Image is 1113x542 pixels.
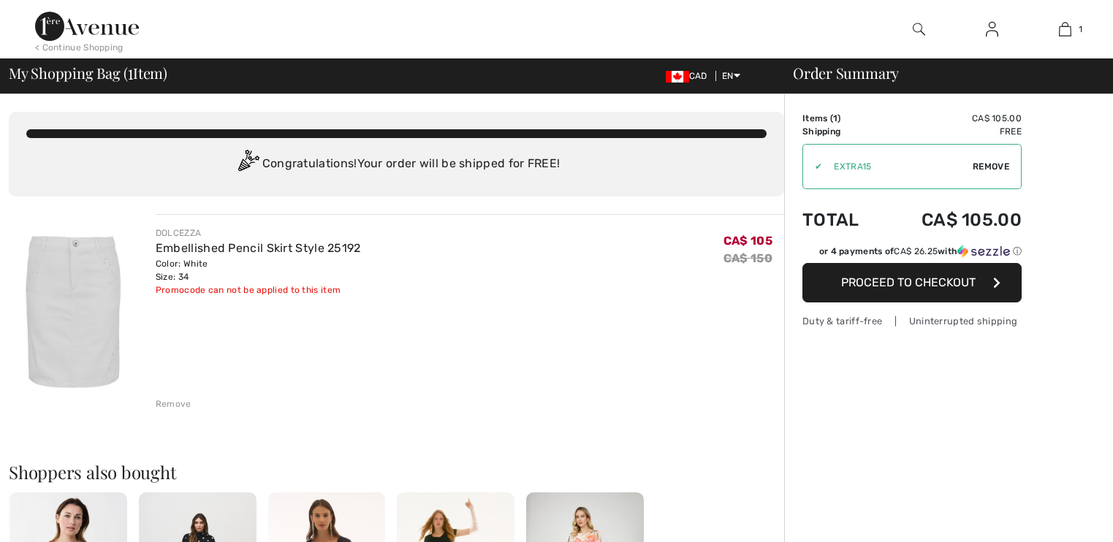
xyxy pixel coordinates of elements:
div: or 4 payments ofCA$ 26.25withSezzle Click to learn more about Sezzle [802,245,1022,263]
div: DOLCEZZA [156,226,361,240]
span: 1 [833,113,837,123]
span: EN [722,71,740,81]
span: CAD [666,71,713,81]
td: Items ( ) [802,112,881,125]
div: ✔ [803,160,822,173]
img: search the website [913,20,925,38]
div: Remove [156,397,191,411]
img: My Bag [1059,20,1071,38]
img: Congratulation2.svg [233,150,262,179]
div: Color: White Size: 34 [156,257,361,283]
span: Proceed to Checkout [841,275,976,289]
span: CA$ 105 [723,234,772,248]
span: Remove [973,160,1009,173]
s: CA$ 150 [723,251,772,265]
img: Canadian Dollar [666,71,689,83]
td: CA$ 105.00 [881,195,1022,245]
img: 1ère Avenue [35,12,139,41]
td: Free [881,125,1022,138]
td: Total [802,195,881,245]
span: My Shopping Bag ( Item) [9,66,167,80]
div: or 4 payments of with [819,245,1022,258]
span: CA$ 26.25 [894,246,938,256]
a: Embellished Pencil Skirt Style 25192 [156,241,361,255]
span: 1 [1079,23,1082,36]
span: 1 [128,62,133,81]
input: Promo code [822,145,973,188]
img: Sezzle [957,245,1010,258]
img: My Info [986,20,998,38]
button: Proceed to Checkout [802,263,1022,302]
div: Promocode can not be applied to this item [156,283,361,297]
a: Sign In [974,20,1010,39]
div: < Continue Shopping [35,41,124,54]
a: 1 [1029,20,1101,38]
td: Shipping [802,125,881,138]
td: CA$ 105.00 [881,112,1022,125]
img: Embellished Pencil Skirt Style 25192 [9,214,138,408]
div: Order Summary [775,66,1104,80]
div: Duty & tariff-free | Uninterrupted shipping [802,314,1022,328]
div: Congratulations! Your order will be shipped for FREE! [26,150,767,179]
h2: Shoppers also bought [9,463,784,481]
